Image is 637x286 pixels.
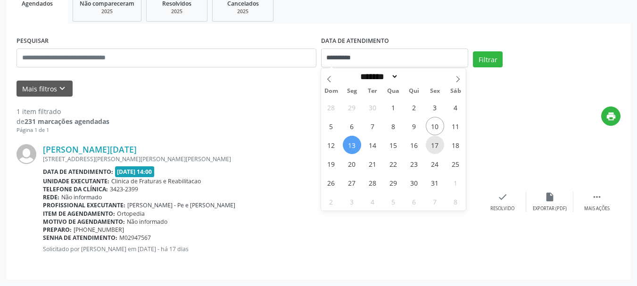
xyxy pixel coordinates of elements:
span: Novembro 4, 2025 [364,192,382,211]
span: Outubro 23, 2025 [405,155,423,173]
span: 3423-2399 [110,185,138,193]
span: Outubro 31, 2025 [426,173,444,192]
i: print [606,111,616,122]
span: Outubro 9, 2025 [405,117,423,135]
span: Não informado [127,218,167,226]
span: Novembro 7, 2025 [426,192,444,211]
span: Outubro 7, 2025 [364,117,382,135]
span: Outubro 8, 2025 [384,117,403,135]
div: Página 1 de 1 [17,126,109,134]
span: M02947567 [119,234,151,242]
span: Outubro 22, 2025 [384,155,403,173]
span: Outubro 1, 2025 [384,98,403,116]
span: Novembro 6, 2025 [405,192,423,211]
span: Outubro 20, 2025 [343,155,361,173]
span: Outubro 21, 2025 [364,155,382,173]
span: Novembro 5, 2025 [384,192,403,211]
strong: 231 marcações agendadas [25,117,109,126]
div: 2025 [153,8,200,15]
button: Mais filtroskeyboard_arrow_down [17,81,73,97]
span: Outubro 19, 2025 [322,155,340,173]
span: Outubro 24, 2025 [426,155,444,173]
span: Não informado [61,193,102,201]
div: [STREET_ADDRESS][PERSON_NAME][PERSON_NAME][PERSON_NAME] [43,155,479,163]
span: Outubro 16, 2025 [405,136,423,154]
div: 1 item filtrado [17,106,109,116]
img: img [17,144,36,164]
span: Outubro 26, 2025 [322,173,340,192]
span: Outubro 13, 2025 [343,136,361,154]
b: Telefone da clínica: [43,185,108,193]
i: insert_drive_file [545,192,555,202]
b: Profissional executante: [43,201,125,209]
span: Outubro 18, 2025 [447,136,465,154]
label: DATA DE ATENDIMENTO [321,34,389,49]
span: Outubro 17, 2025 [426,136,444,154]
b: Unidade executante: [43,177,109,185]
div: de [17,116,109,126]
button: print [601,106,620,126]
b: Preparo: [43,226,72,234]
span: Ortopedia [117,210,145,218]
span: Outubro 29, 2025 [384,173,403,192]
select: Month [357,72,399,82]
a: [PERSON_NAME][DATE] [43,144,137,155]
span: Outubro 25, 2025 [447,155,465,173]
span: Novembro 2, 2025 [322,192,340,211]
span: Ter [362,88,383,94]
span: Outubro 11, 2025 [447,117,465,135]
span: Setembro 28, 2025 [322,98,340,116]
span: Outubro 5, 2025 [322,117,340,135]
div: Mais ações [584,205,610,212]
span: Novembro 3, 2025 [343,192,361,211]
div: 2025 [219,8,266,15]
div: 2025 [80,8,134,15]
div: Resolvido [490,205,514,212]
i:  [592,192,602,202]
span: Clinica de Fraturas e Reabilitacao [111,177,201,185]
div: Exportar (PDF) [533,205,567,212]
span: [PHONE_NUMBER] [74,226,124,234]
span: Qui [404,88,424,94]
span: Sex [424,88,445,94]
span: Outubro 10, 2025 [426,117,444,135]
span: Outubro 27, 2025 [343,173,361,192]
span: Setembro 29, 2025 [343,98,361,116]
span: Seg [341,88,362,94]
input: Year [398,72,430,82]
p: Solicitado por [PERSON_NAME] em [DATE] - há 17 dias [43,245,479,253]
b: Senha de atendimento: [43,234,117,242]
span: Novembro 8, 2025 [447,192,465,211]
span: Outubro 2, 2025 [405,98,423,116]
b: Rede: [43,193,59,201]
span: Outubro 30, 2025 [405,173,423,192]
span: Outubro 28, 2025 [364,173,382,192]
span: Dom [321,88,342,94]
button: Filtrar [473,51,503,67]
span: Sáb [445,88,466,94]
b: Motivo de agendamento: [43,218,125,226]
span: [DATE] 14:00 [115,166,155,177]
label: PESQUISAR [17,34,49,49]
span: [PERSON_NAME] - Pe e [PERSON_NAME] [127,201,235,209]
span: Novembro 1, 2025 [447,173,465,192]
b: Data de atendimento: [43,168,113,176]
span: Setembro 30, 2025 [364,98,382,116]
span: Outubro 4, 2025 [447,98,465,116]
span: Outubro 3, 2025 [426,98,444,116]
b: Item de agendamento: [43,210,115,218]
span: Outubro 6, 2025 [343,117,361,135]
span: Qua [383,88,404,94]
span: Outubro 12, 2025 [322,136,340,154]
span: Outubro 14, 2025 [364,136,382,154]
span: Outubro 15, 2025 [384,136,403,154]
i: keyboard_arrow_down [57,83,67,94]
i: check [497,192,508,202]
